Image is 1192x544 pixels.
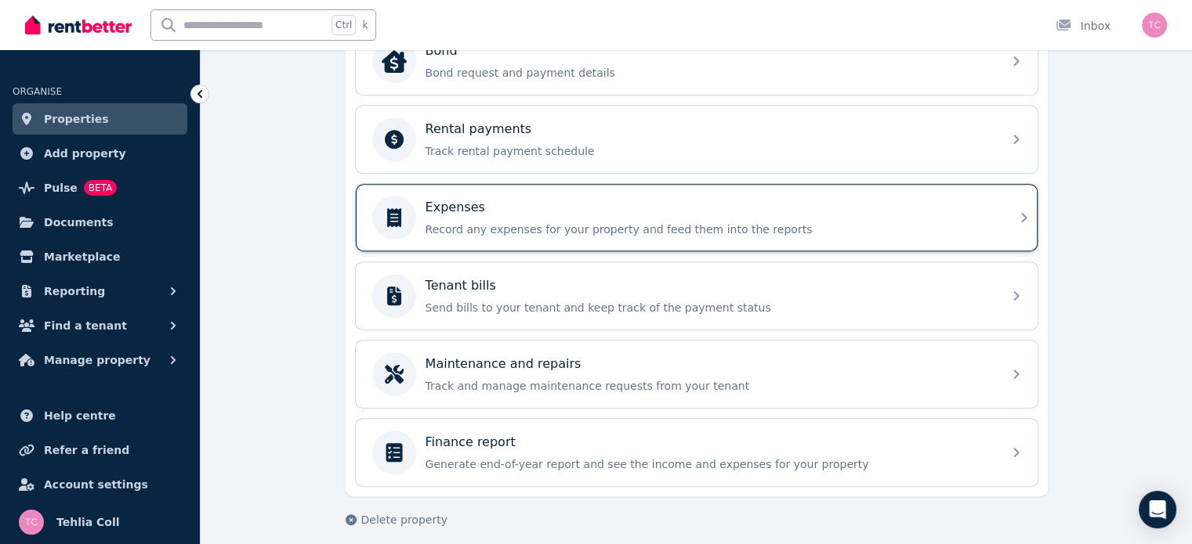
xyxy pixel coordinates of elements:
[332,15,356,35] span: Ctrl
[25,13,132,37] img: RentBetter
[426,300,993,315] p: Send bills to your tenant and keep track of the payment status
[426,456,993,472] p: Generate end-of-year report and see the income and expenses for your property
[13,276,187,307] button: Reporting
[426,355,582,373] p: Maintenance and repairs
[13,86,62,97] span: ORGANISE
[426,65,993,81] p: Bond request and payment details
[426,433,516,452] p: Finance report
[13,103,187,135] a: Properties
[382,49,407,74] img: Bond
[426,198,485,217] p: Expenses
[19,510,44,535] img: Tehlia Coll
[13,434,187,466] a: Refer a friend
[13,241,187,272] a: Marketplace
[44,213,114,232] span: Documents
[426,41,458,60] p: Bond
[44,110,109,128] span: Properties
[44,406,116,425] span: Help centre
[426,120,532,139] p: Rental payments
[1056,18,1110,34] div: Inbox
[44,282,105,301] span: Reporting
[13,138,187,169] a: Add property
[356,27,1038,95] a: BondBondBond request and payment details
[356,340,1038,408] a: Maintenance and repairsTrack and manage maintenance requests from your tenant
[356,184,1038,251] a: ExpensesRecord any expenses for your property and feed them into the reports
[426,222,993,237] p: Record any expenses for your property and feed them into the reports
[44,247,120,266] span: Marketplace
[362,19,368,31] span: k
[44,475,148,494] span: Account settings
[84,180,117,196] span: BETA
[44,351,150,369] span: Manage property
[1139,491,1176,528] div: Open Intercom Messenger
[44,441,129,459] span: Refer a friend
[56,513,120,531] span: Tehlia Coll
[44,144,126,163] span: Add property
[13,400,187,431] a: Help centre
[346,512,447,528] button: Delete property
[44,316,127,335] span: Find a tenant
[13,172,187,204] a: PulseBETA
[356,419,1038,486] a: Finance reportGenerate end-of-year report and see the income and expenses for your property
[426,276,496,295] p: Tenant bills
[426,143,993,159] p: Track rental payment schedule
[361,512,447,528] span: Delete property
[356,262,1038,330] a: Tenant billsSend bills to your tenant and keep track of the payment status
[13,344,187,376] button: Manage property
[356,106,1038,173] a: Rental paymentsTrack rental payment schedule
[1142,13,1167,38] img: Tehlia Coll
[44,178,78,197] span: Pulse
[13,469,187,500] a: Account settings
[13,207,187,238] a: Documents
[13,310,187,341] button: Find a tenant
[426,378,993,394] p: Track and manage maintenance requests from your tenant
